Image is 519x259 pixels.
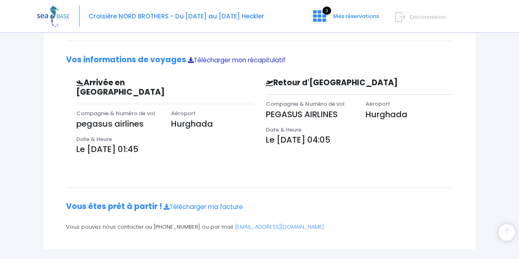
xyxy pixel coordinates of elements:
[89,12,264,20] span: Croisière NORD BROTHERS - Du [DATE] au [DATE] Heckler
[260,78,409,88] h3: Retour d'[GEOGRAPHIC_DATA]
[66,202,453,211] h2: Vous êtes prêt à partir !
[235,223,324,231] a: [EMAIL_ADDRESS][DOMAIN_NAME]
[76,135,112,143] span: Date & Heure
[410,13,446,21] span: Déconnexion
[76,109,155,117] span: Compagnie & Numéro de vol
[164,202,243,211] a: Télécharger ma facture
[66,223,453,231] p: Vous pouvez nous contacter au [PHONE_NUMBER] ou par mail :
[66,55,453,65] h2: Vos informations de voyages
[266,100,345,108] span: Compagnie & Numéro de vol
[322,7,331,15] span: 3
[266,134,453,146] p: Le [DATE] 04:05
[366,108,453,120] p: Hurghada
[188,56,286,64] a: Télécharger mon récapitulatif
[266,126,302,134] span: Date & Heure
[76,143,254,155] p: Le [DATE] 01:45
[333,12,379,20] span: Mes réservations
[366,100,390,108] span: Aéroport
[266,108,353,120] p: PEGASUS AIRLINES
[171,109,196,117] span: Aéroport
[70,78,212,97] h3: Arrivée en [GEOGRAPHIC_DATA]
[171,118,254,130] p: Hurghada
[306,15,384,23] a: 3 Mes réservations
[76,118,159,130] p: pegasus airlines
